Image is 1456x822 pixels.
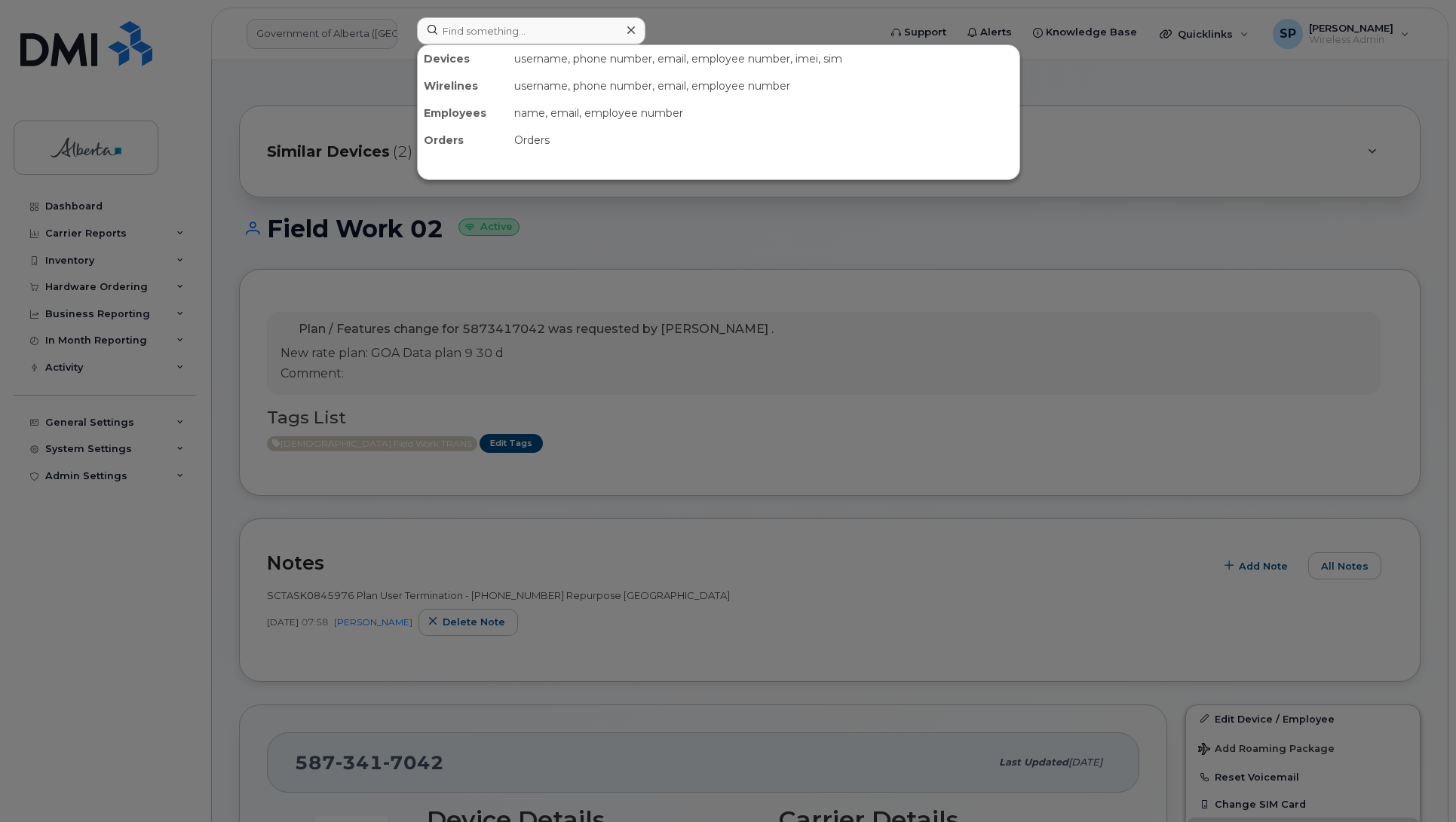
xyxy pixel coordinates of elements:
[508,45,1019,72] div: username, phone number, email, employee number, imei, sim
[508,99,1019,127] div: name, email, employee number
[418,99,508,127] div: Employees
[508,72,1019,99] div: username, phone number, email, employee number
[418,127,508,154] div: Orders
[418,45,508,72] div: Devices
[508,127,1019,154] div: Orders
[418,72,508,99] div: Wirelines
